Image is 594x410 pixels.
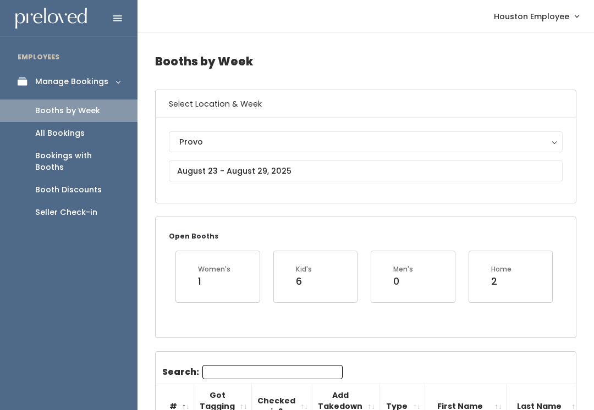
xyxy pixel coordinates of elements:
div: 6 [296,274,312,289]
div: 0 [393,274,413,289]
h4: Booths by Week [155,46,576,76]
div: Bookings with Booths [35,150,120,173]
div: Provo [179,136,552,148]
div: Booths by Week [35,105,100,117]
div: Home [491,264,512,274]
input: August 23 - August 29, 2025 [169,160,563,181]
h6: Select Location & Week [156,90,576,118]
div: Booth Discounts [35,184,102,196]
div: Seller Check-in [35,207,97,218]
label: Search: [162,365,343,379]
div: Men's [393,264,413,274]
div: 2 [491,274,512,289]
input: Search: [202,365,343,379]
div: All Bookings [35,128,85,139]
div: Kid's [296,264,312,274]
a: Houston Employee [483,4,590,28]
div: 1 [198,274,230,289]
div: Manage Bookings [35,76,108,87]
span: Houston Employee [494,10,569,23]
small: Open Booths [169,231,218,241]
button: Provo [169,131,563,152]
div: Women's [198,264,230,274]
img: preloved logo [15,8,87,29]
